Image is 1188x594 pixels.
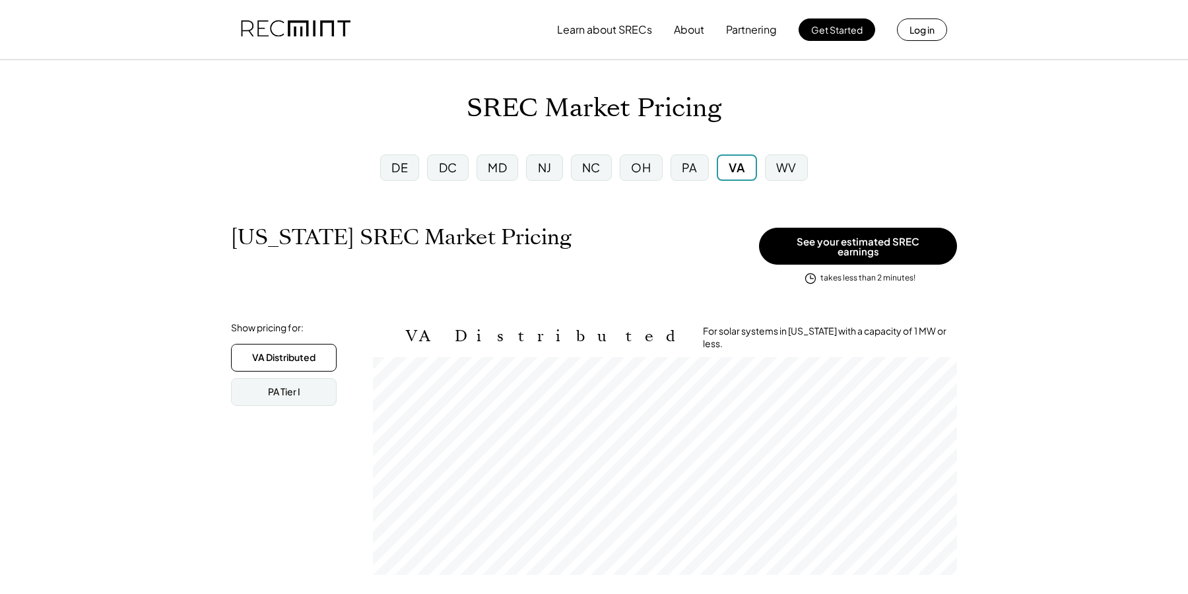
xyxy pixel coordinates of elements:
h2: VA Distributed [406,327,683,346]
div: takes less than 2 minutes! [820,273,915,284]
div: PA [682,159,698,176]
button: See your estimated SREC earnings [759,228,957,265]
div: VA [729,159,744,176]
div: For solar systems in [US_STATE] with a capacity of 1 MW or less. [703,325,957,350]
div: NC [582,159,601,176]
button: Learn about SRECs [557,16,652,43]
h1: SREC Market Pricing [467,93,721,124]
button: Get Started [799,18,875,41]
div: WV [776,159,797,176]
button: Partnering [726,16,777,43]
div: Show pricing for: [231,321,304,335]
div: NJ [538,159,552,176]
img: recmint-logotype%403x.png [241,7,350,52]
div: MD [488,159,507,176]
button: About [674,16,704,43]
div: OH [631,159,651,176]
button: Log in [897,18,947,41]
h1: [US_STATE] SREC Market Pricing [231,224,572,250]
div: VA Distributed [252,351,315,364]
div: PA Tier I [268,385,300,399]
div: DC [439,159,457,176]
div: DE [391,159,408,176]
